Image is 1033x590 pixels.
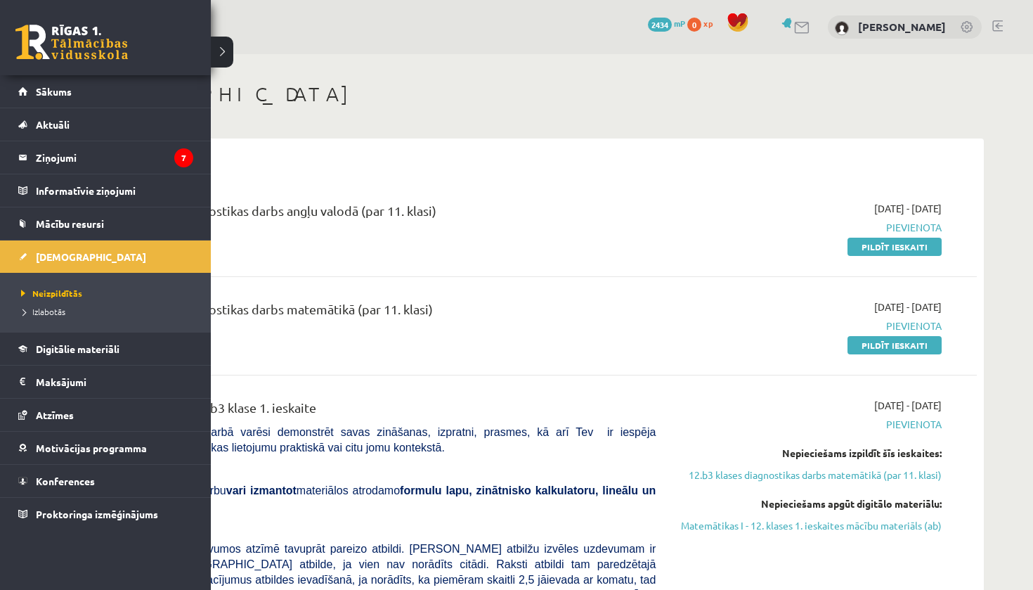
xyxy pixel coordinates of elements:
a: Rīgas 1. Tālmācības vidusskola [15,25,128,60]
a: Atzīmes [18,399,193,431]
a: Motivācijas programma [18,432,193,464]
a: 0 xp [687,18,720,29]
h1: [DEMOGRAPHIC_DATA] [84,82,984,106]
span: Pievienota [677,417,942,432]
span: [DEMOGRAPHIC_DATA] [36,250,146,263]
span: Atzīmes [36,409,74,421]
span: Sākums [36,85,72,98]
div: 12.b3 klases diagnostikas darbs matemātikā (par 11. klasi) [105,300,656,326]
div: Matemātika JK 12.b3 klase 1. ieskaite [105,398,656,424]
a: Ziņojumi7 [18,141,193,174]
a: Pildīt ieskaiti [847,238,942,256]
span: [PERSON_NAME] darbā varēsi demonstrēt savas zināšanas, izpratni, prasmes, kā arī Tev ir iespēja d... [105,426,656,454]
span: Izlabotās [18,306,65,317]
a: [DEMOGRAPHIC_DATA] [18,241,193,273]
span: xp [703,18,713,29]
span: Konferences [36,475,95,487]
span: Digitālie materiāli [36,342,119,355]
a: Informatīvie ziņojumi [18,174,193,207]
a: Maksājumi [18,366,193,398]
div: Nepieciešams izpildīt šīs ieskaites: [677,446,942,461]
span: [DATE] - [DATE] [874,300,942,314]
a: Digitālie materiāli [18,333,193,365]
a: Konferences [18,465,193,497]
a: 12.b3 klases diagnostikas darbs matemātikā (par 11. klasi) [677,468,942,482]
span: Veicot pārbaudes darbu materiālos atrodamo [105,485,656,512]
span: [DATE] - [DATE] [874,201,942,216]
span: Pievienota [677,319,942,333]
a: 2434 mP [648,18,685,29]
span: 2434 [648,18,672,32]
a: Mācību resursi [18,207,193,240]
legend: Informatīvie ziņojumi [36,174,193,207]
span: [DATE] - [DATE] [874,398,942,413]
span: mP [674,18,685,29]
legend: Maksājumi [36,366,193,398]
a: Proktoringa izmēģinājums [18,498,193,530]
img: Kristaps Slava [835,21,849,35]
span: Aktuāli [36,118,70,131]
a: Pildīt ieskaiti [847,336,942,354]
span: Proktoringa izmēģinājums [36,508,158,520]
span: Motivācijas programma [36,442,147,454]
div: 12.b3 klases diagnostikas darbs angļu valodā (par 11. klasi) [105,201,656,227]
i: 7 [174,148,193,167]
a: Neizpildītās [18,287,197,300]
a: Sākums [18,75,193,108]
a: [PERSON_NAME] [858,20,946,34]
legend: Ziņojumi [36,141,193,174]
span: Neizpildītās [18,288,82,299]
a: Matemātikas I - 12. klases 1. ieskaites mācību materiāls (ab) [677,518,942,533]
span: Pievienota [677,220,942,235]
div: Nepieciešams apgūt digitālo materiālu: [677,496,942,511]
a: Izlabotās [18,305,197,318]
b: vari izmantot [226,485,297,496]
span: Mācību resursi [36,217,104,230]
a: Aktuāli [18,108,193,141]
span: 0 [687,18,701,32]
